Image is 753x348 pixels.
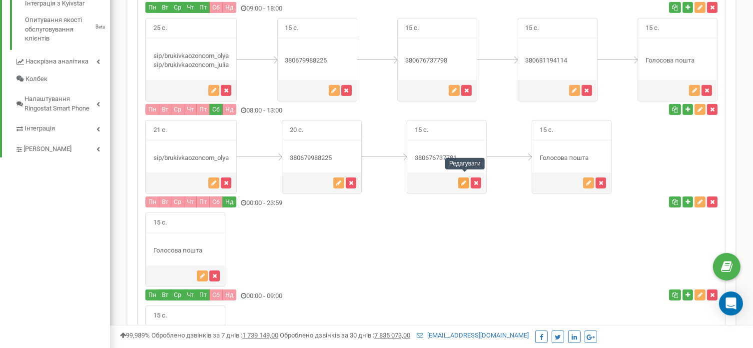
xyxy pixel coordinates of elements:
button: Чт [184,2,197,13]
span: 20 с. [282,120,311,140]
u: 7 835 073,00 [374,331,410,339]
span: 15 с. [278,18,306,38]
div: sip/brukivkaozoncom_olya [146,153,236,163]
button: Пт [196,289,210,300]
button: Вт [159,104,171,115]
div: sip/brukivkaozoncom_olya sip/brukivkaozoncom_julia [146,51,236,70]
div: Редагувати [445,158,485,169]
div: 380676737781 [407,153,486,163]
span: 15 с. [518,18,547,38]
span: 15 с. [532,120,561,140]
div: Голосова пошта [638,56,717,65]
button: Нд [222,104,236,115]
span: 21 с. [146,120,174,140]
button: Нд [222,196,236,207]
a: Наскрізна аналітика [15,50,110,70]
button: Ср [171,104,184,115]
div: Open Intercom Messenger [719,291,743,315]
button: Сб [209,196,223,207]
a: Колбек [15,70,110,88]
button: Пн [145,289,159,300]
div: 00:00 - 09:00 [138,289,529,303]
u: 1 739 149,00 [242,331,278,339]
a: [EMAIL_ADDRESS][DOMAIN_NAME] [417,331,529,339]
button: Чт [184,104,197,115]
span: Інтеграція [24,124,55,133]
button: Пн [145,104,159,115]
span: 15 с. [398,18,426,38]
a: Налаштування Ringostat Smart Phone [15,87,110,117]
button: Пт [196,104,210,115]
div: 380679988225 [278,56,357,65]
span: 15 с. [146,213,174,232]
div: 09:00 - 18:00 [138,2,529,15]
span: [PERSON_NAME] [23,144,71,154]
span: Налаштування Ringostat Smart Phone [24,94,96,113]
span: Наскрізна аналітика [25,57,88,66]
span: 25 с. [146,18,174,38]
button: Сб [209,2,223,13]
div: 380676737798 [398,56,477,65]
div: 08:00 - 13:00 [138,104,529,117]
a: Опитування якості обслуговування клієнтівBeta [25,13,110,43]
span: Оброблено дзвінків за 30 днів : [280,331,410,339]
button: Нд [222,289,236,300]
button: Ср [171,2,184,13]
a: [PERSON_NAME] [15,137,110,158]
button: Чт [184,289,197,300]
button: Пт [196,2,210,13]
button: Вт [159,289,171,300]
span: Колбек [25,74,47,84]
button: Сб [209,104,223,115]
span: 99,989% [120,331,150,339]
button: Чт [184,196,197,207]
a: Інтеграція [15,117,110,137]
button: Вт [159,196,171,207]
div: Голосова пошта [146,246,225,255]
div: Голосова пошта [532,153,611,163]
button: Сб [209,289,223,300]
button: Пт [196,196,210,207]
div: 00:00 - 23:59 [138,196,529,210]
button: Ср [171,196,184,207]
button: Ср [171,289,184,300]
span: Оброблено дзвінків за 7 днів : [151,331,278,339]
div: 380681194114 [518,56,597,65]
span: 15 с. [146,306,174,325]
span: 15 с. [638,18,667,38]
button: Вт [159,2,171,13]
button: Нд [222,2,236,13]
span: 15 с. [407,120,436,140]
button: Пн [145,196,159,207]
div: 380679988225 [282,153,361,163]
button: Пн [145,2,159,13]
